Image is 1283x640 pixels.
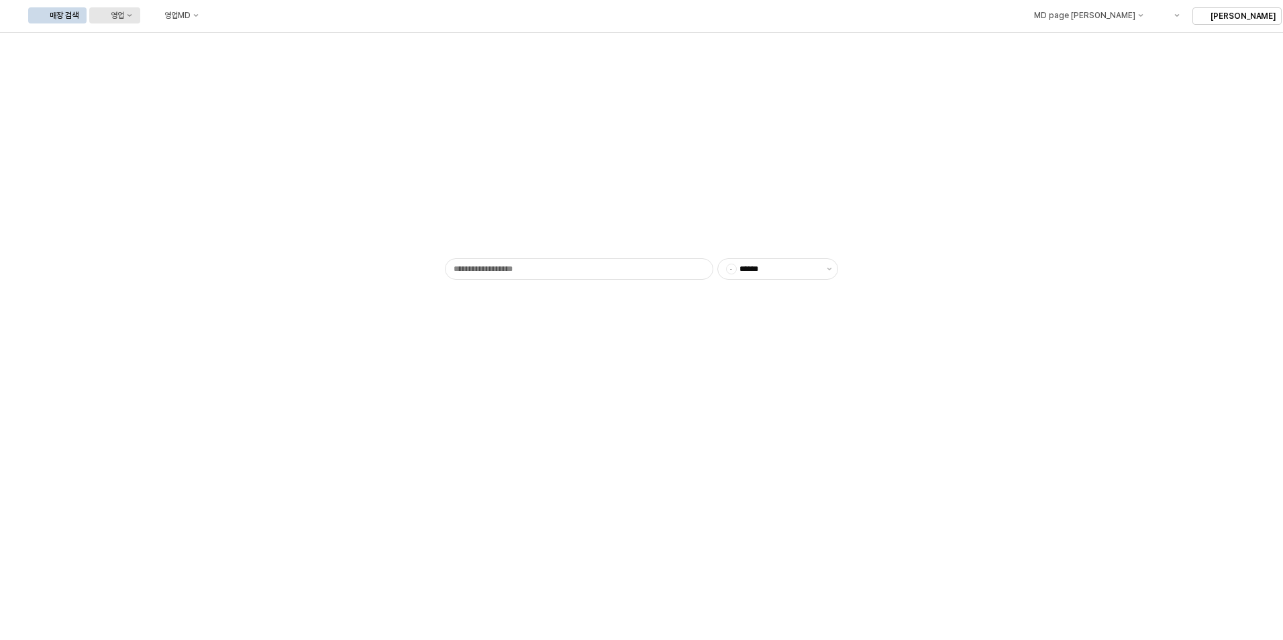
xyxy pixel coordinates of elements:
[727,264,736,274] span: -
[143,7,207,23] button: 영업MD
[1211,11,1276,21] p: [PERSON_NAME]
[821,259,837,279] button: 제안 사항 표시
[111,11,124,20] div: 영업
[1012,7,1151,23] div: MD page 이동
[1153,7,1187,23] div: Menu item 6
[1012,7,1151,23] button: MD page [PERSON_NAME]
[28,7,87,23] button: 매장 검색
[1033,11,1135,20] div: MD page [PERSON_NAME]
[50,11,79,20] div: 매장 검색
[1192,7,1282,25] button: [PERSON_NAME]
[164,11,191,20] div: 영업MD
[89,7,140,23] button: 영업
